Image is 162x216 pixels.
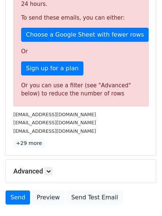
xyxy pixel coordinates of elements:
[13,167,149,175] h5: Advanced
[21,48,141,55] p: Or
[21,28,149,42] a: Choose a Google Sheet with fewer rows
[13,112,96,117] small: [EMAIL_ADDRESS][DOMAIN_NAME]
[13,139,44,148] a: +29 more
[32,190,65,205] a: Preview
[13,120,96,125] small: [EMAIL_ADDRESS][DOMAIN_NAME]
[125,180,162,216] iframe: Chat Widget
[21,61,83,75] a: Sign up for a plan
[66,190,123,205] a: Send Test Email
[6,190,30,205] a: Send
[13,128,96,134] small: [EMAIL_ADDRESS][DOMAIN_NAME]
[21,81,141,98] div: Or you can use a filter (see "Advanced" below) to reduce the number of rows
[21,14,141,22] p: To send these emails, you can either:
